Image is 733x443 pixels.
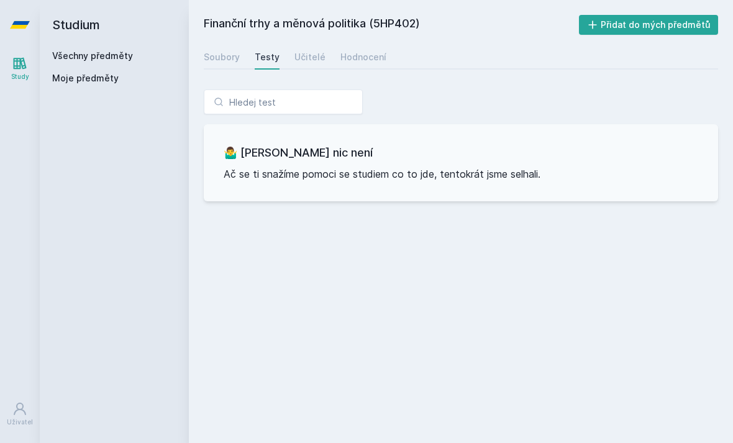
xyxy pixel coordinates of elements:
[11,72,29,81] div: Study
[204,15,579,35] h2: Finanční trhy a měnová politika (5HP402)
[255,51,280,63] div: Testy
[255,45,280,70] a: Testy
[204,45,240,70] a: Soubory
[224,167,698,181] p: Ač se ti snažíme pomoci se studiem co to jde, tentokrát jsme selhali.
[2,395,37,433] a: Uživatel
[294,45,326,70] a: Učitelé
[204,51,240,63] div: Soubory
[52,50,133,61] a: Všechny předměty
[52,72,119,84] span: Moje předměty
[340,45,386,70] a: Hodnocení
[7,418,33,427] div: Uživatel
[224,144,698,162] h3: 🤷‍♂️ [PERSON_NAME] nic není
[294,51,326,63] div: Učitelé
[340,51,386,63] div: Hodnocení
[204,89,363,114] input: Hledej test
[579,15,719,35] button: Přidat do mých předmětů
[2,50,37,88] a: Study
